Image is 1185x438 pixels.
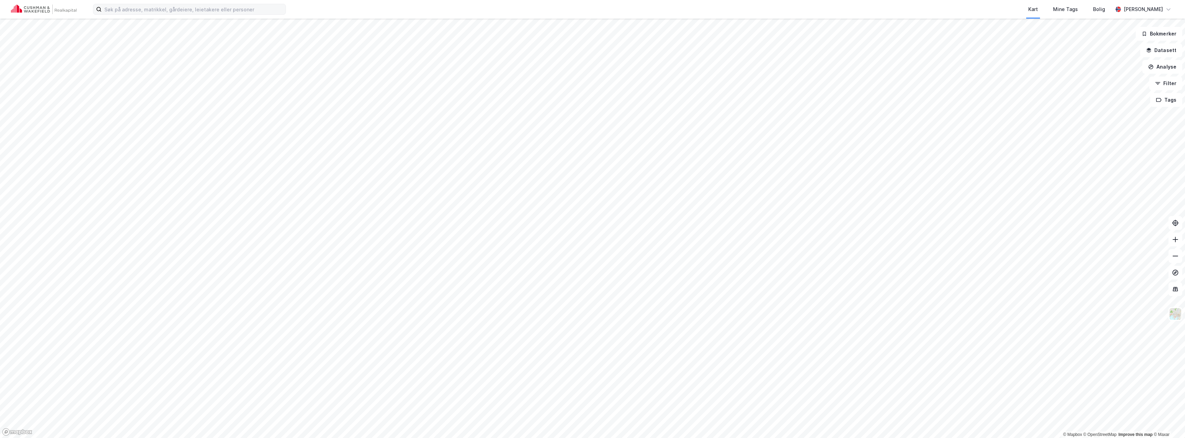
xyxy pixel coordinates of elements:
[1028,5,1038,13] div: Kart
[1083,432,1117,437] a: OpenStreetMap
[1124,5,1163,13] div: [PERSON_NAME]
[11,4,76,14] img: cushman-wakefield-realkapital-logo.202ea83816669bd177139c58696a8fa1.svg
[102,4,286,14] input: Søk på adresse, matrikkel, gårdeiere, leietakere eller personer
[1150,93,1182,107] button: Tags
[1169,307,1182,320] img: Z
[1093,5,1105,13] div: Bolig
[1149,77,1182,90] button: Filter
[1136,27,1182,41] button: Bokmerker
[2,428,32,436] a: Mapbox homepage
[1151,405,1185,438] div: Kontrollprogram for chat
[1140,43,1182,57] button: Datasett
[1151,405,1185,438] iframe: Chat Widget
[1119,432,1153,437] a: Improve this map
[1142,60,1182,74] button: Analyse
[1063,432,1082,437] a: Mapbox
[1053,5,1078,13] div: Mine Tags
